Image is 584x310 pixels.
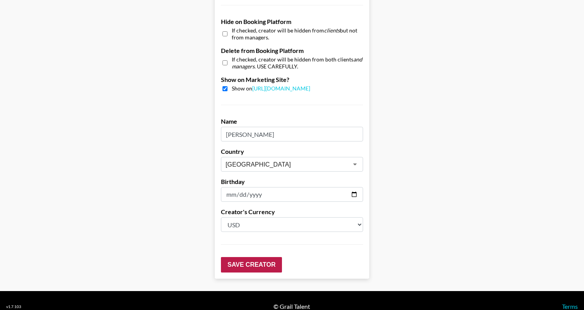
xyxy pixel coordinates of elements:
label: Hide on Booking Platform [221,18,363,26]
a: Terms [562,303,578,310]
div: v 1.7.103 [6,304,21,309]
input: Save Creator [221,257,282,273]
span: Show on [232,85,310,92]
label: Birthday [221,178,363,186]
label: Delete from Booking Platform [221,47,363,55]
em: clients [324,27,340,34]
label: Country [221,148,363,155]
a: [URL][DOMAIN_NAME] [252,85,310,92]
em: and managers [232,56,362,70]
label: Creator's Currency [221,208,363,216]
button: Open [350,159,360,170]
span: If checked, creator will be hidden from but not from managers. [232,27,363,41]
label: Name [221,118,363,125]
span: If checked, creator will be hidden from both clients . USE CAREFULLY. [232,56,363,70]
label: Show on Marketing Site? [221,76,363,83]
